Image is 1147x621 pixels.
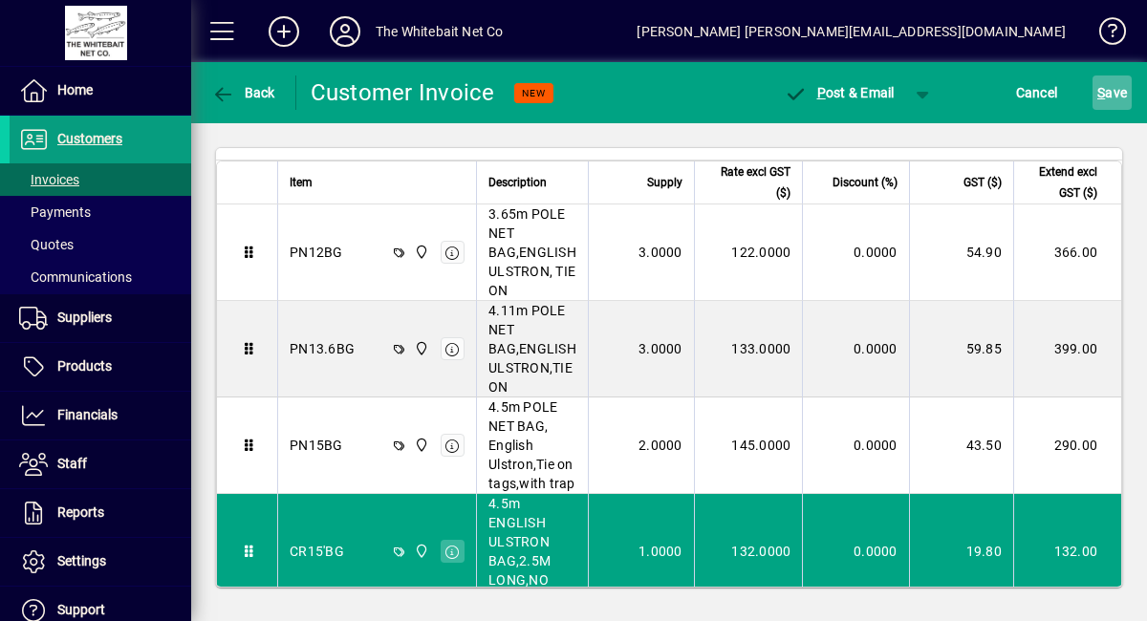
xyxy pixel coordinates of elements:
span: Extend excl GST ($) [1026,161,1097,203]
button: Post & Email [774,75,904,110]
span: 4.5m ENGLISH ULSTRON BAG,2.5M LONG,NO TRAP [488,494,576,609]
span: Rangiora [409,541,431,562]
span: 2.0000 [638,436,682,455]
div: Customer Invoice [311,77,495,108]
span: Rangiora [409,338,431,359]
a: Communications [10,261,191,293]
a: Financials [10,392,191,439]
span: 1.0000 [638,542,682,561]
div: PN12BG [290,243,343,262]
td: 399.00 [1013,301,1121,397]
div: 122.0000 [706,243,791,262]
span: Rangiora [409,435,431,456]
td: 43.50 [909,397,1013,494]
a: Knowledge Base [1085,4,1123,66]
span: Item [290,172,313,193]
span: 4.5m POLE NET BAG, English Ulstron,Tie on tags,with trap [488,397,576,493]
div: 133.0000 [706,339,791,358]
span: Payments [19,204,91,220]
button: Add [253,14,314,49]
span: Quotes [19,237,74,252]
td: 0.0000 [802,204,908,301]
div: PN15BG [290,436,343,455]
span: Staff [57,456,87,471]
div: [PERSON_NAME] [PERSON_NAME][EMAIL_ADDRESS][DOMAIN_NAME] [637,16,1066,47]
span: Description [488,172,547,193]
span: 3.0000 [638,243,682,262]
td: 132.00 [1013,494,1121,609]
td: 290.00 [1013,397,1121,494]
button: Profile [314,14,376,49]
a: Payments [10,196,191,228]
button: Cancel [1011,75,1063,110]
a: Home [10,67,191,115]
div: The Whitebait Net Co [376,16,504,47]
span: Home [57,82,93,97]
span: P [817,85,826,100]
span: NEW [522,87,546,99]
td: 59.85 [909,301,1013,397]
app-page-header-button: Back [191,75,296,110]
span: 4.11m POLE NET BAG,ENGLISH ULSTRON,TIE ON [488,301,576,396]
span: ost & Email [784,85,895,100]
span: Cancel [1016,77,1058,108]
a: Quotes [10,228,191,261]
span: Discount (%) [833,172,898,193]
a: Staff [10,440,191,488]
div: PN13.6BG [290,339,355,358]
td: 0.0000 [802,397,908,494]
span: GST ($) [963,172,1002,193]
span: Back [211,85,275,100]
span: 3.0000 [638,339,682,358]
a: Invoices [10,163,191,196]
span: Communications [19,269,132,285]
td: 0.0000 [802,494,908,609]
span: Suppliers [57,310,112,325]
td: 366.00 [1013,204,1121,301]
div: CR15'BG [290,542,344,561]
span: Reports [57,504,104,520]
span: Supply [647,172,682,193]
span: Invoices [19,172,79,187]
button: Back [206,75,280,110]
span: Rangiora [409,242,431,263]
span: Support [57,602,105,617]
a: Products [10,343,191,391]
td: 19.80 [909,494,1013,609]
span: 3.65m POLE NET BAG,ENGLISH ULSTRON, TIE ON [488,204,576,300]
span: Customers [57,131,122,146]
span: Products [57,358,112,374]
a: Settings [10,538,191,586]
span: ave [1097,77,1127,108]
div: 132.0000 [706,542,791,561]
button: Save [1093,75,1132,110]
a: Suppliers [10,294,191,342]
span: Settings [57,553,106,568]
td: 0.0000 [802,301,908,397]
span: Rate excl GST ($) [706,161,791,203]
div: 145.0000 [706,436,791,455]
a: Reports [10,489,191,537]
span: S [1097,85,1105,100]
span: Financials [57,407,118,422]
td: 54.90 [909,204,1013,301]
